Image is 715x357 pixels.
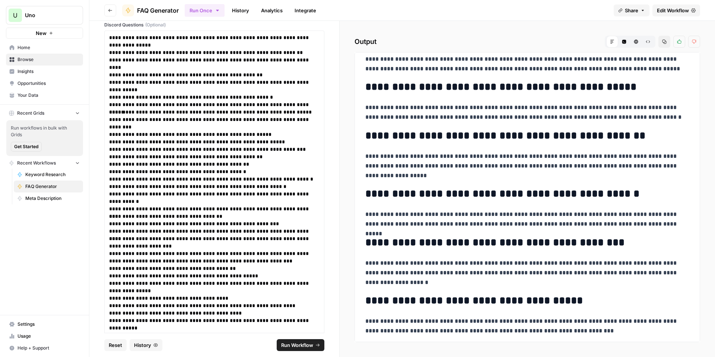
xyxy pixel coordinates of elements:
a: Keyword Research [14,169,83,181]
a: Settings [6,318,83,330]
span: History [134,341,151,349]
span: Insights [18,68,80,75]
span: Settings [18,321,80,328]
button: Run Workflow [277,339,324,351]
span: Recent Grids [17,110,44,117]
a: Opportunities [6,77,83,89]
span: Your Data [18,92,80,99]
button: Share [614,4,649,16]
span: Usage [18,333,80,340]
span: Uno [25,12,70,19]
span: Browse [18,56,80,63]
span: FAQ Generator [137,6,179,15]
a: Insights [6,66,83,77]
span: U [13,11,18,20]
span: Home [18,44,80,51]
span: Help + Support [18,345,80,351]
a: History [228,4,254,16]
span: New [36,29,47,37]
span: Edit Workflow [657,7,689,14]
button: Reset [104,339,127,351]
a: Edit Workflow [652,4,700,16]
label: Discord Questions [104,22,324,28]
span: FAQ Generator [25,183,80,190]
span: Share [625,7,638,14]
span: Meta Description [25,195,80,202]
span: Get Started [14,143,38,150]
button: Run Once [185,4,225,17]
span: Keyword Research [25,171,80,178]
span: Recent Workflows [17,160,56,166]
a: Integrate [290,4,321,16]
button: Get Started [11,142,42,152]
span: Run Workflow [281,341,313,349]
a: Home [6,42,83,54]
a: Analytics [257,4,287,16]
span: (Optional) [145,22,166,28]
span: Reset [109,341,122,349]
h2: Output [355,36,700,48]
button: Recent Grids [6,108,83,119]
a: Usage [6,330,83,342]
span: Run workflows in bulk with Grids [11,125,79,138]
button: Workspace: Uno [6,6,83,25]
a: Meta Description [14,192,83,204]
button: History [130,339,162,351]
a: FAQ Generator [122,4,179,16]
a: Browse [6,54,83,66]
button: Recent Workflows [6,157,83,169]
a: Your Data [6,89,83,101]
button: Help + Support [6,342,83,354]
button: New [6,28,83,39]
a: FAQ Generator [14,181,83,192]
span: Opportunities [18,80,80,87]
